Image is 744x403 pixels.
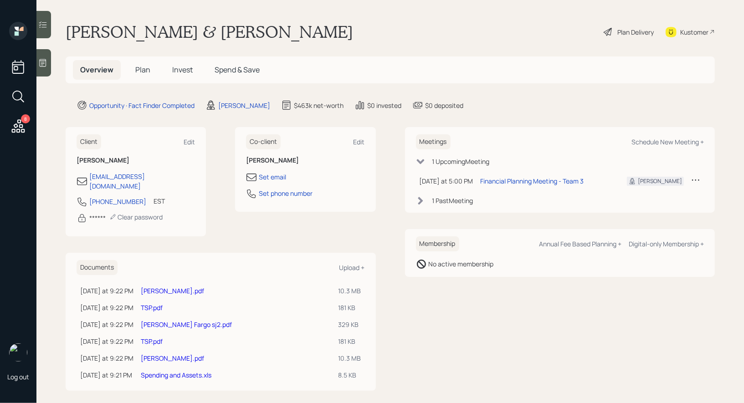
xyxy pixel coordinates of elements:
[432,196,473,205] div: 1 Past Meeting
[80,320,133,329] div: [DATE] at 9:22 PM
[172,65,193,75] span: Invest
[420,176,473,186] div: [DATE] at 5:00 PM
[259,172,286,182] div: Set email
[218,101,270,110] div: [PERSON_NAME]
[109,213,163,221] div: Clear password
[80,303,133,312] div: [DATE] at 9:22 PM
[339,370,361,380] div: 8.5 KB
[141,303,163,312] a: TSP.pdf
[89,172,195,191] div: [EMAIL_ADDRESS][DOMAIN_NAME]
[631,138,704,146] div: Schedule New Meeting +
[77,157,195,164] h6: [PERSON_NAME]
[77,134,101,149] h6: Client
[80,353,133,363] div: [DATE] at 9:22 PM
[246,134,281,149] h6: Co-client
[9,343,27,362] img: treva-nostdahl-headshot.png
[77,260,118,275] h6: Documents
[80,370,133,380] div: [DATE] at 9:21 PM
[80,337,133,346] div: [DATE] at 9:22 PM
[425,101,463,110] div: $0 deposited
[141,320,232,329] a: [PERSON_NAME] Fargo sj2.pdf
[432,157,490,166] div: 1 Upcoming Meeting
[367,101,401,110] div: $0 invested
[339,286,361,296] div: 10.3 MB
[629,240,704,248] div: Digital-only Membership +
[246,157,364,164] h6: [PERSON_NAME]
[141,371,211,379] a: Spending and Assets.xls
[481,176,584,186] div: Financial Planning Meeting - Team 3
[617,27,654,37] div: Plan Delivery
[339,263,365,272] div: Upload +
[141,286,204,295] a: [PERSON_NAME].pdf
[141,337,163,346] a: TSP.pdf
[154,196,165,206] div: EST
[339,303,361,312] div: 181 KB
[21,114,30,123] div: 8
[416,236,459,251] h6: Membership
[539,240,621,248] div: Annual Fee Based Planning +
[89,101,195,110] div: Opportunity · Fact Finder Completed
[339,320,361,329] div: 329 KB
[259,189,313,198] div: Set phone number
[638,177,682,185] div: [PERSON_NAME]
[66,22,353,42] h1: [PERSON_NAME] & [PERSON_NAME]
[7,372,29,381] div: Log out
[339,353,361,363] div: 10.3 MB
[680,27,708,37] div: Kustomer
[80,286,133,296] div: [DATE] at 9:22 PM
[89,197,146,206] div: [PHONE_NUMBER]
[80,65,113,75] span: Overview
[429,259,494,269] div: No active membership
[215,65,260,75] span: Spend & Save
[135,65,150,75] span: Plan
[354,138,365,146] div: Edit
[416,134,451,149] h6: Meetings
[339,337,361,346] div: 181 KB
[141,354,204,362] a: [PERSON_NAME].pdf
[294,101,344,110] div: $463k net-worth
[184,138,195,146] div: Edit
